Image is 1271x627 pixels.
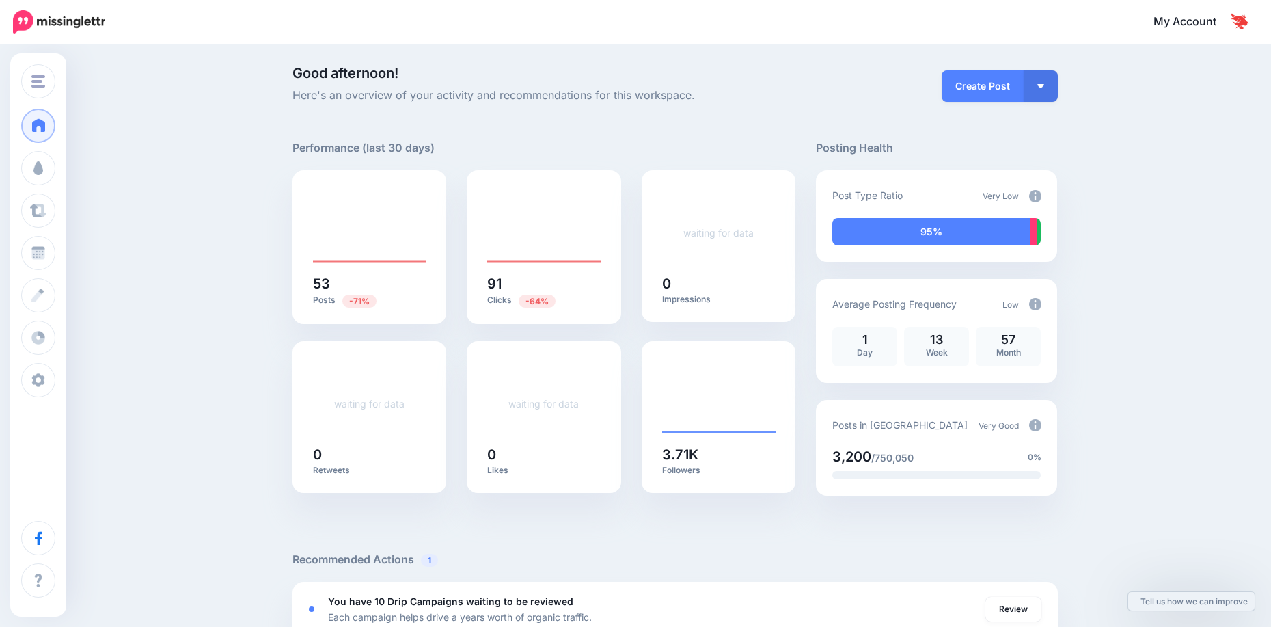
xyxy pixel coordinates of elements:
[487,448,601,462] h5: 0
[983,191,1019,201] span: Very Low
[979,421,1019,431] span: Very Good
[334,398,405,410] a: waiting for data
[816,139,1057,157] h5: Posting Health
[1030,218,1037,245] div: 4% of your posts in the last 30 days have been from Curated content
[13,10,105,34] img: Missinglettr
[1140,5,1250,39] a: My Account
[292,87,796,105] span: Here's an overview of your activity and recommendations for this workspace.
[1029,190,1041,202] img: info-circle-grey.png
[942,70,1024,102] a: Create Post
[1029,419,1041,431] img: info-circle-grey.png
[313,465,426,476] p: Retweets
[309,606,314,612] div: <div class='status-dot small red margin-right'></div>Error
[832,449,871,465] span: 3,200
[421,554,438,567] span: 1
[328,609,592,625] p: Each campaign helps drive a years worth of organic traffic.
[1037,84,1044,88] img: arrow-down-white.png
[487,294,601,307] p: Clicks
[342,295,377,308] span: Previous period: 181
[292,65,398,81] span: Good afternoon!
[662,277,776,291] h5: 0
[292,551,1058,568] h5: Recommended Actions
[832,187,903,203] p: Post Type Ratio
[328,596,573,607] b: You have 10 Drip Campaigns waiting to be reviewed
[313,448,426,462] h5: 0
[832,296,957,312] p: Average Posting Frequency
[1128,592,1255,611] a: Tell us how we can improve
[926,347,948,358] span: Week
[487,465,601,476] p: Likes
[1037,218,1041,245] div: 2% of your posts in the last 30 days were manually created (i.e. were not from Drip Campaigns or ...
[508,398,579,410] a: waiting for data
[1028,451,1041,464] span: 0%
[832,417,968,433] p: Posts in [GEOGRAPHIC_DATA]
[832,218,1030,245] div: 95% of your posts in the last 30 days have been from Drip Campaigns
[519,295,556,308] span: Previous period: 250
[31,75,45,88] img: menu.png
[683,227,754,239] a: waiting for data
[839,334,890,346] p: 1
[985,597,1041,622] a: Review
[983,334,1034,346] p: 57
[662,294,776,305] p: Impressions
[662,448,776,462] h5: 3.71K
[871,452,914,464] span: /750,050
[996,347,1021,358] span: Month
[1029,298,1041,310] img: info-circle-grey.png
[1002,299,1019,310] span: Low
[292,139,435,157] h5: Performance (last 30 days)
[487,277,601,291] h5: 91
[313,277,426,291] h5: 53
[313,294,426,307] p: Posts
[662,465,776,476] p: Followers
[911,334,962,346] p: 13
[857,347,873,358] span: Day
